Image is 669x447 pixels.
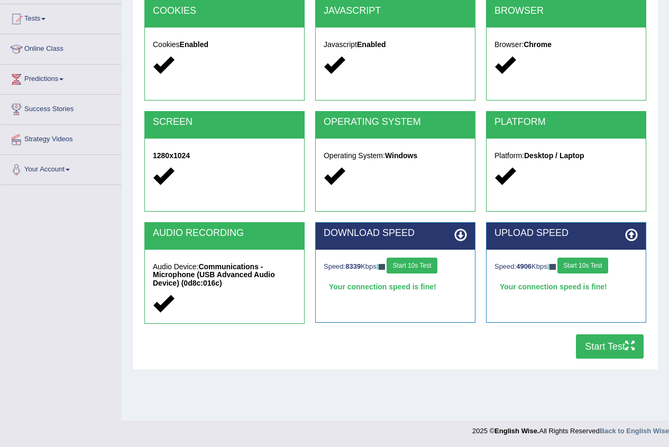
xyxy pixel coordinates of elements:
[180,40,208,49] strong: Enabled
[153,41,296,49] h5: Cookies
[153,151,190,160] strong: 1280x1024
[472,421,669,436] div: 2025 © All Rights Reserved
[324,258,467,276] div: Speed: Kbps
[153,117,296,127] h2: SCREEN
[153,263,296,287] h5: Audio Device:
[1,155,121,181] a: Your Account
[345,262,361,270] strong: 8339
[494,41,638,49] h5: Browser:
[576,334,644,359] button: Start Test
[1,4,121,31] a: Tests
[385,151,417,160] strong: Windows
[494,6,638,16] h2: BROWSER
[494,279,638,295] div: Your connection speed is fine!
[357,40,386,49] strong: Enabled
[516,262,531,270] strong: 4906
[1,65,121,91] a: Predictions
[494,427,539,435] strong: English Wise.
[324,228,467,239] h2: DOWNLOAD SPEED
[377,264,385,270] img: ajax-loader-fb-connection.gif
[153,228,296,239] h2: AUDIO RECORDING
[324,117,467,127] h2: OPERATING SYSTEM
[494,258,638,276] div: Speed: Kbps
[494,152,638,160] h5: Platform:
[324,41,467,49] h5: Javascript
[524,40,552,49] strong: Chrome
[494,228,638,239] h2: UPLOAD SPEED
[324,279,467,295] div: Your connection speed is fine!
[600,427,669,435] a: Back to English Wise
[494,117,638,127] h2: PLATFORM
[324,6,467,16] h2: JAVASCRIPT
[1,125,121,151] a: Strategy Videos
[153,262,275,287] strong: Communications - Microphone (USB Advanced Audio Device) (0d8c:016c)
[387,258,437,273] button: Start 10s Test
[1,95,121,121] a: Success Stories
[524,151,584,160] strong: Desktop / Laptop
[153,6,296,16] h2: COOKIES
[1,34,121,61] a: Online Class
[547,264,556,270] img: ajax-loader-fb-connection.gif
[557,258,608,273] button: Start 10s Test
[324,152,467,160] h5: Operating System:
